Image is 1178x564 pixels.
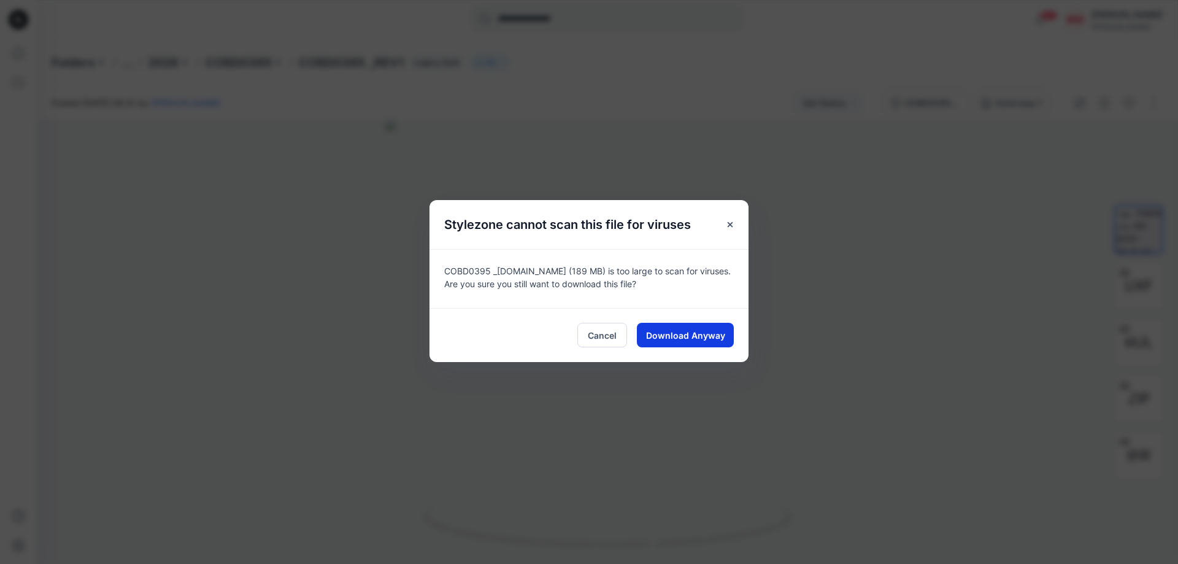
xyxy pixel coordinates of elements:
[577,323,627,347] button: Cancel
[429,200,706,249] h5: Stylezone cannot scan this file for viruses
[719,214,741,236] button: Close
[646,329,725,342] span: Download Anyway
[429,249,749,308] div: COBD0395 _[DOMAIN_NAME] (189 MB) is too large to scan for viruses. Are you sure you still want to...
[637,323,734,347] button: Download Anyway
[588,329,617,342] span: Cancel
